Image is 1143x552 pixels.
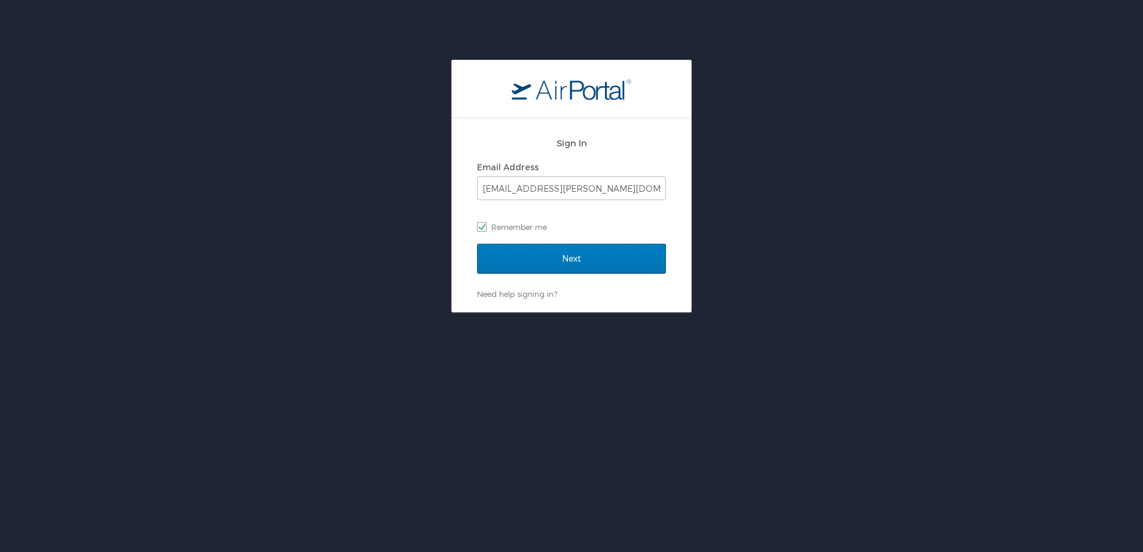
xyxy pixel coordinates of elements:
h2: Sign In [477,136,666,150]
label: Email Address [477,162,539,172]
input: Next [477,244,666,274]
label: Remember me [477,218,666,236]
img: logo [512,78,631,100]
a: Need help signing in? [477,289,557,299]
